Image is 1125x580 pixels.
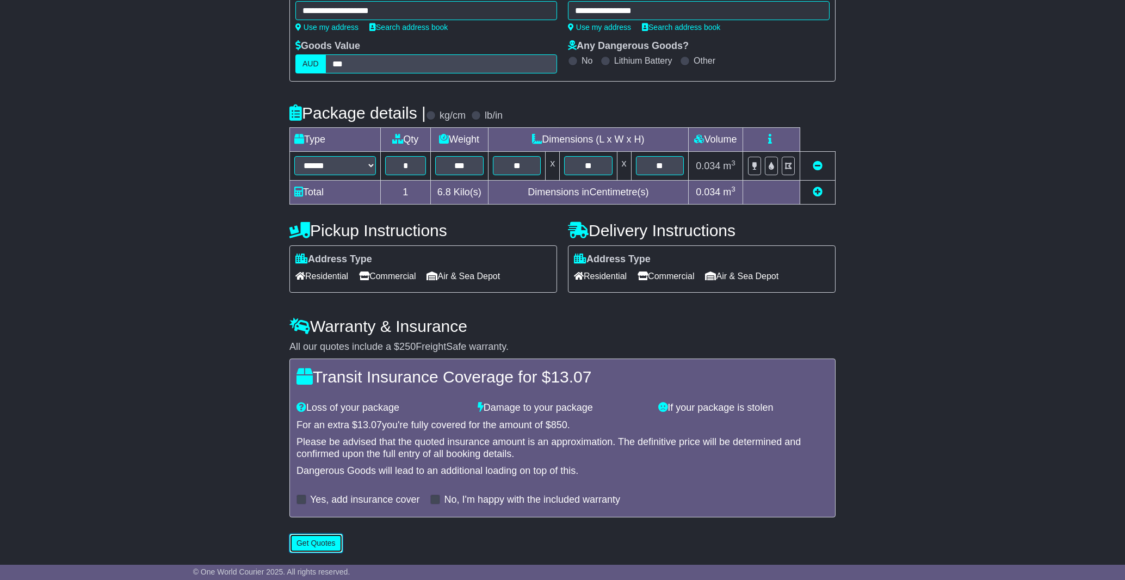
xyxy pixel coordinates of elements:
td: Type [290,128,381,152]
a: Add new item [813,187,823,198]
a: Use my address [568,23,631,32]
div: If your package is stolen [653,402,834,414]
a: Search address book [369,23,448,32]
td: x [546,152,560,180]
label: Address Type [295,254,372,266]
span: Commercial [638,268,694,285]
label: kg/cm [440,110,466,122]
label: AUD [295,54,326,73]
span: 13.07 [357,419,382,430]
td: x [617,152,631,180]
span: m [723,161,735,171]
span: 850 [551,419,567,430]
span: Commercial [359,268,416,285]
td: Qty [381,128,431,152]
span: Residential [574,268,627,285]
span: Air & Sea Depot [427,268,500,285]
label: Yes, add insurance cover [310,494,419,506]
div: All our quotes include a $ FreightSafe warranty. [289,341,836,353]
label: No [582,55,592,66]
button: Get Quotes [289,534,343,553]
td: Dimensions (L x W x H) [488,128,688,152]
h4: Transit Insurance Coverage for $ [296,368,829,386]
span: 0.034 [696,161,720,171]
a: Search address book [642,23,720,32]
span: Residential [295,268,348,285]
label: Address Type [574,254,651,266]
span: m [723,187,735,198]
label: lb/in [485,110,503,122]
a: Remove this item [813,161,823,171]
div: Please be advised that the quoted insurance amount is an approximation. The definitive price will... [296,436,829,460]
h4: Package details | [289,104,426,122]
label: Goods Value [295,40,360,52]
a: Use my address [295,23,358,32]
h4: Warranty & Insurance [289,317,836,335]
label: No, I'm happy with the included warranty [444,494,620,506]
label: Lithium Battery [614,55,672,66]
td: Kilo(s) [430,180,488,204]
div: For an extra $ you're fully covered for the amount of $ . [296,419,829,431]
span: 0.034 [696,187,720,198]
td: Dimensions in Centimetre(s) [488,180,688,204]
span: Air & Sea Depot [706,268,779,285]
div: Loss of your package [291,402,472,414]
span: 13.07 [551,368,591,386]
td: 1 [381,180,431,204]
span: 250 [399,341,416,352]
label: Other [694,55,715,66]
td: Weight [430,128,488,152]
label: Any Dangerous Goods? [568,40,689,52]
sup: 3 [731,159,735,167]
span: 6.8 [437,187,451,198]
td: Total [290,180,381,204]
h4: Delivery Instructions [568,221,836,239]
div: Dangerous Goods will lead to an additional loading on top of this. [296,465,829,477]
sup: 3 [731,185,735,193]
td: Volume [688,128,743,152]
div: Damage to your package [472,402,653,414]
h4: Pickup Instructions [289,221,557,239]
span: © One World Courier 2025. All rights reserved. [193,567,350,576]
